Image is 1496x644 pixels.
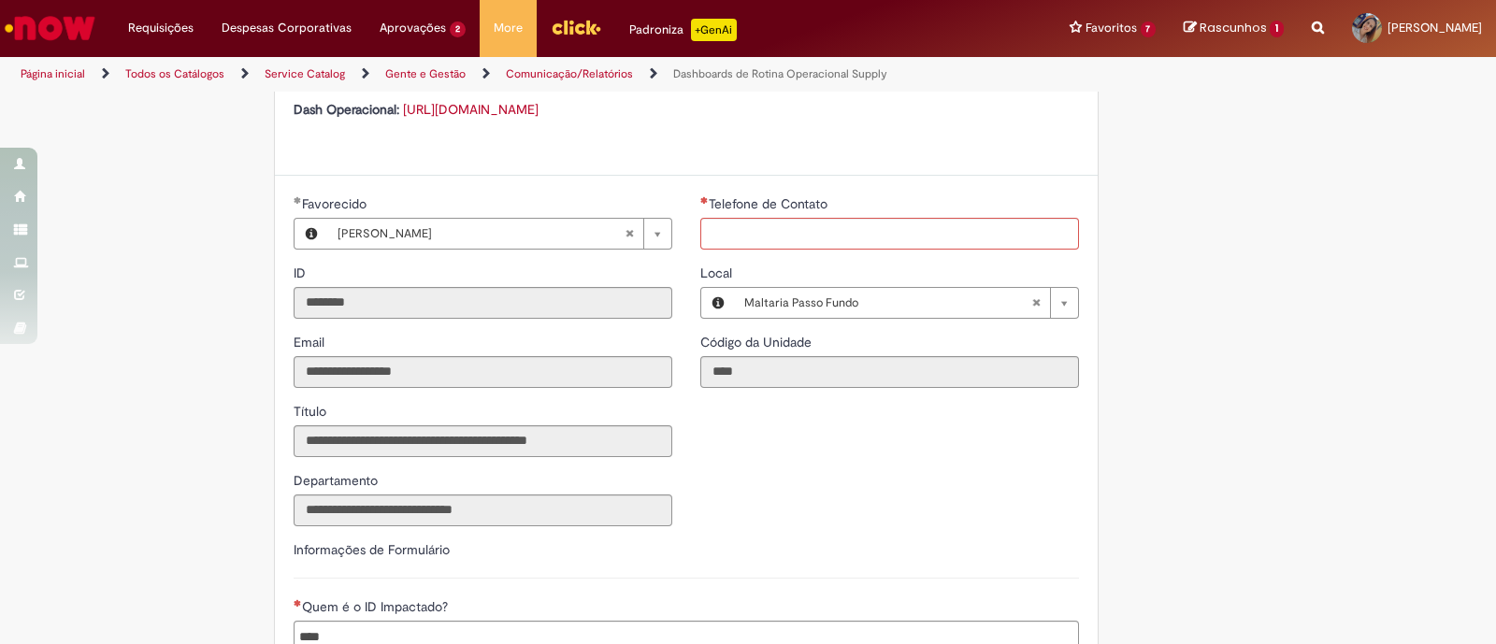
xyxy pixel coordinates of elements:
[128,19,194,37] span: Requisições
[294,265,309,281] span: Somente leitura - ID
[673,66,887,81] a: Dashboards de Rotina Operacional Supply
[700,265,736,281] span: Local
[700,218,1079,250] input: Telefone de Contato
[506,66,633,81] a: Comunicação/Relatórios
[302,195,370,212] span: Favorecido, Lutiele De Souza Medeiros
[294,425,672,457] input: Título
[294,402,330,421] label: Somente leitura - Título
[294,472,381,489] span: Somente leitura - Departamento
[328,219,671,249] a: [PERSON_NAME]Limpar campo Favorecido
[709,195,831,212] span: Telefone de Contato
[2,9,98,47] img: ServiceNow
[222,19,352,37] span: Despesas Corporativas
[21,66,85,81] a: Página inicial
[338,219,625,249] span: [PERSON_NAME]
[700,356,1079,388] input: Código da Unidade
[700,333,815,351] label: Somente leitura - Código da Unidade
[294,599,302,607] span: Necessários
[385,66,466,81] a: Gente e Gestão
[294,264,309,282] label: Somente leitura - ID
[294,494,672,526] input: Departamento
[450,21,466,37] span: 2
[265,66,345,81] a: Service Catalog
[302,598,452,615] span: Quem é o ID Impactado?
[701,288,735,318] button: Local, Visualizar este registro Maltaria Passo Fundo
[700,334,815,351] span: Somente leitura - Código da Unidade
[294,356,672,388] input: Email
[294,541,450,558] label: Informações de Formulário
[14,57,984,92] ul: Trilhas de página
[403,101,539,118] a: [URL][DOMAIN_NAME]
[294,334,328,351] span: Somente leitura - Email
[1200,19,1267,36] span: Rascunhos
[1388,20,1482,36] span: [PERSON_NAME]
[629,19,737,41] div: Padroniza
[1086,19,1137,37] span: Favoritos
[700,196,709,204] span: Necessários
[294,471,381,490] label: Somente leitura - Departamento
[125,66,224,81] a: Todos os Catálogos
[1184,20,1284,37] a: Rascunhos
[1141,21,1157,37] span: 7
[551,13,601,41] img: click_logo_yellow_360x200.png
[294,287,672,319] input: ID
[294,196,302,204] span: Obrigatório Preenchido
[295,219,328,249] button: Favorecido, Visualizar este registro Lutiele De Souza Medeiros
[380,19,446,37] span: Aprovações
[294,333,328,351] label: Somente leitura - Email
[294,403,330,420] span: Somente leitura - Título
[494,19,523,37] span: More
[1270,21,1284,37] span: 1
[294,101,399,118] strong: Dash Operacional:
[735,288,1078,318] a: Maltaria Passo FundoLimpar campo Local
[691,19,737,41] p: +GenAi
[1022,288,1050,318] abbr: Limpar campo Local
[744,288,1031,318] span: Maltaria Passo Fundo
[615,219,643,249] abbr: Limpar campo Favorecido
